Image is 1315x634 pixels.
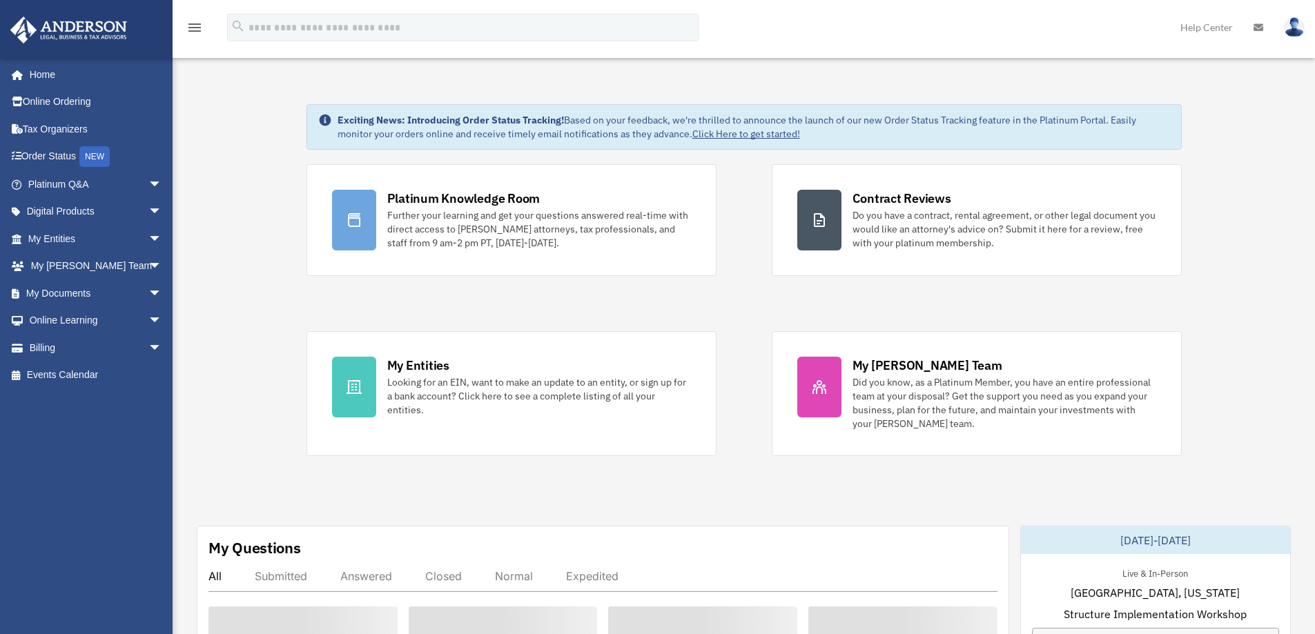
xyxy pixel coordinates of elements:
a: Platinum Knowledge Room Further your learning and get your questions answered real-time with dire... [306,164,717,276]
a: Click Here to get started! [692,128,800,140]
a: Online Learningarrow_drop_down [10,307,183,335]
a: Billingarrow_drop_down [10,334,183,361]
a: menu [186,24,203,36]
div: Further your learning and get your questions answered real-time with direct access to [PERSON_NAM... [387,208,691,250]
div: My Questions [208,537,301,558]
a: My Entitiesarrow_drop_down [10,225,183,252]
strong: Exciting News: Introducing Order Status Tracking! [338,114,564,126]
div: Did you know, as a Platinum Member, you have an entire professional team at your disposal? Get th... [853,375,1156,430]
a: My Entities Looking for an EIN, want to make an update to an entity, or sign up for a bank accoun... [306,331,717,456]
img: User Pic [1284,17,1305,37]
img: Anderson Advisors Platinum Portal [6,17,131,43]
div: Expedited [566,569,618,583]
a: Online Ordering [10,88,183,116]
div: Live & In-Person [1111,565,1199,579]
a: Digital Productsarrow_drop_down [10,198,183,226]
div: My [PERSON_NAME] Team [853,357,1002,374]
span: [GEOGRAPHIC_DATA], [US_STATE] [1071,584,1240,601]
div: Answered [340,569,392,583]
div: My Entities [387,357,449,374]
div: Platinum Knowledge Room [387,190,540,207]
span: Structure Implementation Workshop [1064,606,1247,622]
a: Contract Reviews Do you have a contract, rental agreement, or other legal document you would like... [772,164,1182,276]
div: Closed [425,569,462,583]
a: My Documentsarrow_drop_down [10,279,183,307]
div: Normal [495,569,533,583]
div: Looking for an EIN, want to make an update to an entity, or sign up for a bank account? Click her... [387,375,691,417]
a: My [PERSON_NAME] Teamarrow_drop_down [10,252,183,280]
div: Do you have a contract, rental agreement, or other legal document you would like an attorney's ad... [853,208,1156,250]
i: menu [186,19,203,36]
div: Contract Reviews [853,190,951,207]
a: My [PERSON_NAME] Team Did you know, as a Platinum Member, you have an entire professional team at... [772,331,1182,456]
div: Submitted [255,569,307,583]
span: arrow_drop_down [148,279,176,308]
a: Tax Organizers [10,115,183,143]
span: arrow_drop_down [148,334,176,362]
span: arrow_drop_down [148,225,176,253]
div: NEW [79,146,110,167]
span: arrow_drop_down [148,252,176,281]
div: [DATE]-[DATE] [1021,526,1290,554]
span: arrow_drop_down [148,307,176,335]
span: arrow_drop_down [148,198,176,226]
a: Home [10,61,176,88]
i: search [231,19,246,34]
a: Events Calendar [10,361,183,389]
a: Order StatusNEW [10,143,183,171]
a: Platinum Q&Aarrow_drop_down [10,170,183,198]
div: Based on your feedback, we're thrilled to announce the launch of our new Order Status Tracking fe... [338,113,1170,141]
span: arrow_drop_down [148,170,176,199]
div: All [208,569,222,583]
